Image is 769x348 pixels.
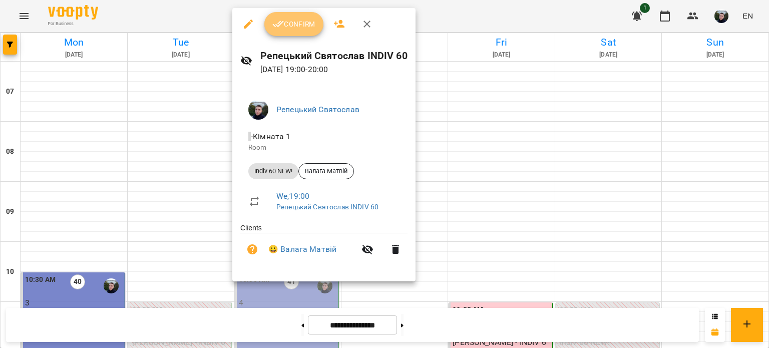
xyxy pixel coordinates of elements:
[268,243,336,255] a: 😀 Валага Матвій
[299,167,353,176] span: Валага Матвій
[260,48,408,64] h6: Репецький Святослав INDIV 60
[240,237,264,261] button: Unpaid. Bill the attendance?
[248,143,400,153] p: Room
[276,203,378,211] a: Репецький Святослав INDIV 60
[260,64,408,76] p: [DATE] 19:00 - 20:00
[248,167,298,176] span: Indiv 60 NEW!
[240,223,408,269] ul: Clients
[298,163,354,179] div: Валага Матвій
[248,132,293,141] span: - Кімната 1
[264,12,323,36] button: Confirm
[276,105,359,114] a: Репецький Святослав
[272,18,315,30] span: Confirm
[248,100,268,120] img: 75593303c903e315ad3d4d5911cca2f4.jpg
[276,191,309,201] a: We , 19:00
